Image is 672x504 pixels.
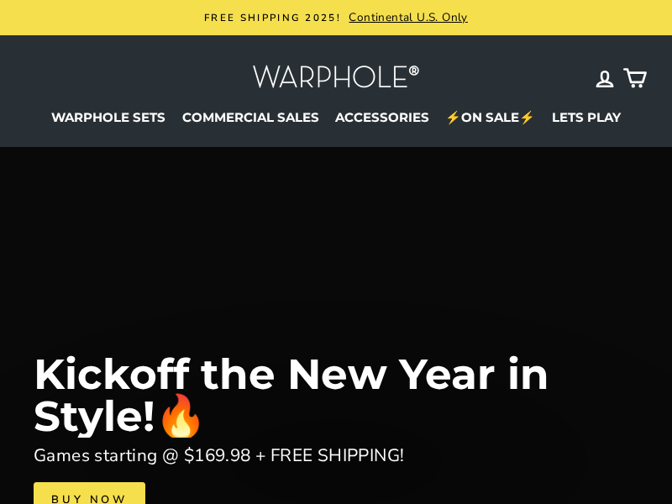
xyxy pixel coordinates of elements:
span: Continental U.S. Only [344,9,467,25]
a: COMMERCIAL SALES [176,105,325,130]
a: LETS PLAY [545,105,627,130]
div: Kickoff the New Year in Style!🔥 [34,354,638,438]
a: ⚡ON SALE⚡ [439,105,542,130]
a: WARPHOLE SETS [45,105,172,130]
span: FREE SHIPPING 2025! [204,11,341,24]
div: Games starting @ $169.98 + FREE SHIPPING! [34,442,404,470]
img: Warphole [252,60,420,97]
a: ACCESSORIES [329,105,436,130]
ul: Primary [34,105,638,130]
a: FREE SHIPPING 2025! Continental U.S. Only [38,8,634,27]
